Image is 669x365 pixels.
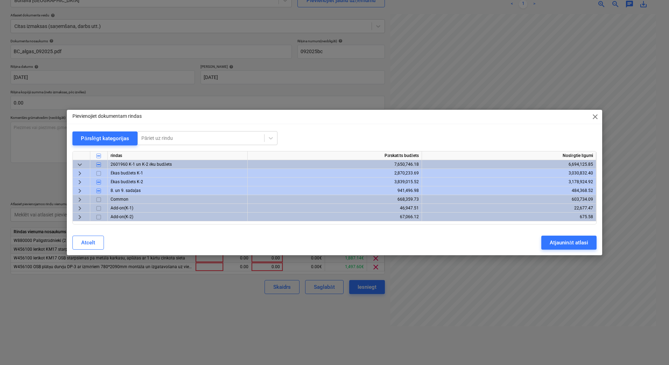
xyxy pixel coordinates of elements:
[425,178,593,186] div: 3,178,924.92
[425,186,593,195] div: 484,368.52
[251,160,419,169] div: 7,650,746.18
[76,169,84,178] span: keyboard_arrow_right
[425,169,593,178] div: 3,030,832.40
[111,179,143,184] span: Ēkas budžets K-2
[76,178,84,186] span: keyboard_arrow_right
[72,236,104,250] button: Atcelt
[111,171,143,176] span: Ēkas budžets K-1
[251,204,419,213] div: 46,947.51
[425,195,593,204] div: 603,734.09
[76,187,84,195] span: keyboard_arrow_right
[425,213,593,221] div: 675.58
[550,238,588,247] div: Atjaunināt atlasi
[76,160,84,169] span: keyboard_arrow_down
[425,204,593,213] div: 22,677.47
[111,214,133,219] span: Add-on(K-2)
[72,131,138,145] button: Pārslēgt kategorijas
[251,195,419,204] div: 668,359.73
[591,113,599,121] span: close
[76,204,84,213] span: keyboard_arrow_right
[251,213,419,221] div: 67,066.12
[634,331,669,365] iframe: Chat Widget
[422,151,596,160] div: Noslēgtie līgumi
[81,238,95,247] div: Atcelt
[251,169,419,178] div: 2,870,233.69
[248,151,422,160] div: Pārskatīts budžets
[111,188,141,193] span: 8. un 9. sadaļas
[251,178,419,186] div: 3,839,015.52
[108,151,248,160] div: rindas
[111,197,128,202] span: Common
[81,134,129,143] div: Pārslēgt kategorijas
[72,113,142,120] p: Pievienojiet dokumentam rindas
[425,160,593,169] div: 6,694,125.85
[251,186,419,195] div: 941,496.98
[111,162,172,167] span: 2601960 K-1 un K-2 ēku budžets
[76,195,84,204] span: keyboard_arrow_right
[111,206,133,210] span: Add-on(K-1)
[541,236,596,250] button: Atjaunināt atlasi
[76,213,84,221] span: keyboard_arrow_right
